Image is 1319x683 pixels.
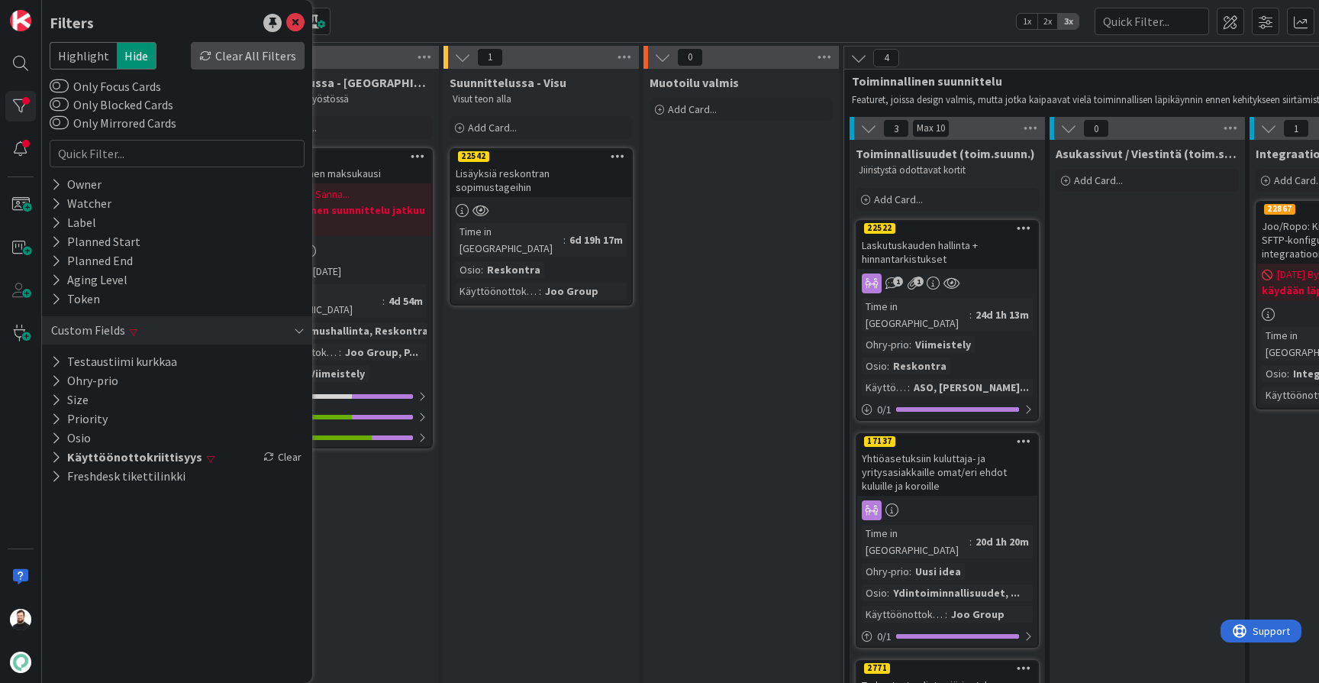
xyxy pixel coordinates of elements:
[191,42,305,70] div: Clear All Filters
[857,222,1037,269] div: 22522Laskutuskauden hallinta + hinnantarkistukset
[650,75,739,90] span: Muotoilu valmis
[50,79,69,94] button: Only Focus Cards
[50,77,161,95] label: Only Focus Cards
[10,609,31,630] img: TK
[893,277,903,286] span: 1
[972,306,1033,323] div: 24d 1h 13m
[451,150,631,197] div: 22542Lisäyksiä reskontran sopimustageihin
[1074,173,1123,187] span: Add Card...
[50,140,305,167] input: Quick Filter...
[862,525,969,558] div: Time in [GEOGRAPHIC_DATA]
[450,148,633,306] a: 22542Lisäyksiä reskontran sopimustageihinTime in [GEOGRAPHIC_DATA]:6d 19h 17mOsio:ReskontraKäyttö...
[862,336,909,353] div: Ohry-prio
[1083,119,1109,138] span: 0
[251,163,431,183] div: Kolmiportainen maksukausi
[451,163,631,197] div: Lisäyksiä reskontran sopimustageihin
[253,93,430,105] p: Design-tiimin työstössä
[251,428,431,447] div: 2/3
[864,436,895,447] div: 17137
[857,435,1037,448] div: 17137
[877,629,892,645] span: 0 / 1
[283,322,432,339] div: Sopimushallinta, Reskontra
[251,241,431,261] div: TM
[50,232,142,251] div: Planned Start
[857,400,1037,419] div: 0/1
[453,93,630,105] p: Visut teon alla
[481,261,483,278] span: :
[50,371,120,390] button: Ohry-prio
[256,202,427,233] b: toiminnallinen suunnittelu jatkuu 4.9.
[477,48,503,66] span: 1
[563,231,566,248] span: :
[1287,365,1289,382] span: :
[32,2,69,21] span: Support
[857,627,1037,646] div: 0/1
[250,148,433,448] a: 22638Kolmiportainen maksukausi[DATE] By Sanna...toiminnallinen suunnittelu jatkuu 4.9.TMNot Set[D...
[50,11,94,34] div: Filters
[862,379,908,396] div: Käyttöönottokriittisyys
[862,584,887,601] div: Osio
[50,213,98,232] div: Label
[50,448,204,467] button: Käyttöönottokriittisyys
[251,387,431,406] div: 0/2
[50,409,109,429] button: Priority
[50,352,179,371] button: Testaustiimi kurkkaa
[566,231,627,248] div: 6d 19h 17m
[1056,146,1239,161] span: Asukassivut / Viestintä (toim.suunn.)
[260,448,305,467] div: Clear
[911,336,975,353] div: Viimeistely
[864,223,895,234] div: 22522
[456,223,563,257] div: Time in [GEOGRAPHIC_DATA]
[456,261,481,278] div: Osio
[10,10,31,31] img: Visit kanbanzone.com
[908,379,910,396] span: :
[451,150,631,163] div: 22542
[50,270,129,290] div: Aging Level
[887,584,889,601] span: :
[862,358,887,374] div: Osio
[859,164,1036,176] p: Jiiristystä odottavat kortit
[50,321,127,340] div: Custom Fields
[883,119,909,138] span: 3
[857,435,1037,496] div: 17137Yhtiöasetuksiin kuluttaja- ja yritysasiakkaille omat/eri ehdot kuluille ja koroille
[50,429,92,448] button: Osio
[313,264,341,280] span: [DATE]
[909,563,911,580] span: :
[256,284,382,318] div: Time in [GEOGRAPHIC_DATA]
[877,402,892,418] span: 0 / 1
[50,390,90,409] button: Size
[856,220,1039,421] a: 22522Laskutuskauden hallinta + hinnantarkistuksetTime in [GEOGRAPHIC_DATA]:24d 1h 13mOhry-prio:Vi...
[539,283,541,299] span: :
[1262,365,1287,382] div: Osio
[339,344,341,361] span: :
[864,663,890,674] div: 2771
[50,97,69,112] button: Only Blocked Cards
[50,95,173,114] label: Only Blocked Cards
[945,606,947,623] span: :
[857,222,1037,235] div: 22522
[251,407,431,426] div: 1/2
[50,115,69,131] button: Only Mirrored Cards
[909,336,911,353] span: :
[857,662,1037,675] div: 2771
[450,75,566,90] span: Suunnittelussa - Visu
[677,48,703,66] span: 0
[862,298,969,332] div: Time in [GEOGRAPHIC_DATA]
[50,194,113,213] div: Watcher
[1017,14,1037,29] span: 1x
[910,379,1033,396] div: ASO, [PERSON_NAME]...
[458,151,489,162] div: 22542
[50,42,117,70] span: Highlight
[857,448,1037,496] div: Yhtiöasetuksiin kuluttaja- ja yritysasiakkaille omat/eri ehdot kuluille ja koroille
[889,358,950,374] div: Reskontra
[50,290,102,309] div: Token
[668,102,717,116] span: Add Card...
[382,293,385,309] span: :
[50,467,187,486] button: Freshdesk tikettilinkki
[385,293,427,309] div: 4d 54m
[917,125,945,132] div: Max 10
[251,150,431,163] div: 22638
[969,533,972,550] span: :
[887,358,889,374] span: :
[50,175,103,194] div: Owner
